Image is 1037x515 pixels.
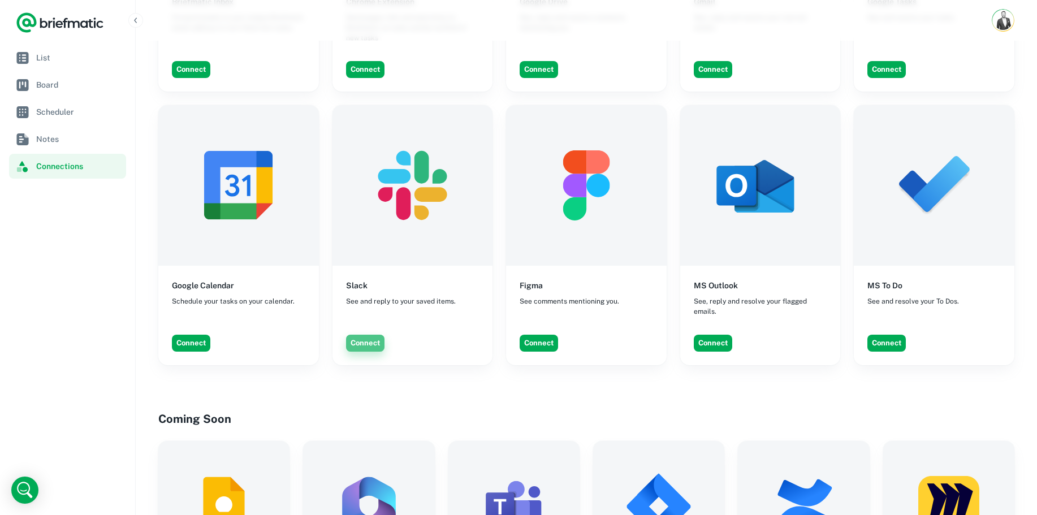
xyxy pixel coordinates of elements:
button: Account button [992,9,1014,32]
button: Connect [346,335,384,352]
h6: MS Outlook [694,279,738,292]
span: Board [36,79,122,91]
div: Open Intercom Messenger [11,477,38,504]
img: Slack [332,105,493,266]
img: MS To Do [854,105,1014,266]
button: Connect [867,335,906,352]
img: Figma [506,105,667,266]
span: Schedule your tasks on your calendar. [172,296,295,306]
span: List [36,51,122,64]
a: List [9,45,126,70]
a: Board [9,72,126,97]
img: MS Outlook [680,105,841,266]
span: Notes [36,133,122,145]
button: Connect [520,335,558,352]
h6: MS To Do [867,279,902,292]
span: See and reply to your saved items. [346,296,456,306]
button: Connect [520,61,558,78]
h6: Figma [520,279,543,292]
a: Notes [9,127,126,152]
h6: Slack [346,279,368,292]
h6: Google Calendar [172,279,234,292]
a: Scheduler [9,99,126,124]
a: Connections [9,154,126,179]
button: Connect [346,61,384,78]
span: See comments mentioning you. [520,296,619,306]
span: See, reply and resolve your flagged emails. [694,296,827,317]
button: Connect [867,61,906,78]
button: Connect [172,335,210,352]
a: Logo [16,11,104,34]
span: Scheduler [36,106,122,118]
h4: Coming Soon [158,410,1014,427]
span: Connections [36,160,122,172]
button: Connect [694,61,732,78]
button: Connect [694,335,732,352]
img: Ted Montanus [993,11,1013,30]
span: See and resolve your To Dos. [867,296,959,306]
img: Google Calendar [158,105,319,266]
button: Connect [172,61,210,78]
